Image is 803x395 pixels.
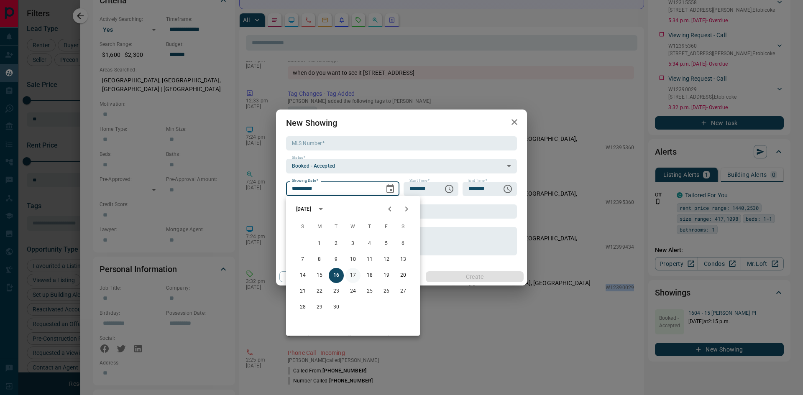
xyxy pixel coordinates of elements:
button: 11 [362,252,377,267]
button: Choose time, selected time is 6:00 PM [441,181,458,197]
button: 18 [362,268,377,283]
button: 3 [345,236,361,251]
button: 23 [329,284,344,299]
button: 24 [345,284,361,299]
button: 13 [396,252,411,267]
span: Sunday [295,219,310,235]
button: 20 [396,268,411,283]
button: 2 [329,236,344,251]
button: 21 [295,284,310,299]
button: Cancel [279,271,377,282]
span: Tuesday [329,219,344,235]
button: 27 [396,284,411,299]
button: 12 [379,252,394,267]
label: End Time [468,178,487,183]
button: Next month [398,201,415,217]
span: Wednesday [345,219,361,235]
div: Booked - Accepted [286,159,517,173]
button: 22 [312,284,327,299]
button: 10 [345,252,361,267]
button: 14 [295,268,310,283]
button: 29 [312,300,327,315]
button: 5 [379,236,394,251]
button: 4 [362,236,377,251]
button: 16 [329,268,344,283]
span: Saturday [396,219,411,235]
h2: New Showing [276,110,348,136]
button: 1 [312,236,327,251]
button: 7 [295,252,310,267]
button: 19 [379,268,394,283]
label: Showing Date [292,178,318,183]
button: 30 [329,300,344,315]
button: Previous month [381,201,398,217]
div: [DATE] [296,205,311,213]
button: Choose time, selected time is 7:00 PM [499,181,516,197]
span: Thursday [362,219,377,235]
span: Monday [312,219,327,235]
button: 17 [345,268,361,283]
button: 28 [295,300,310,315]
button: Choose date, selected date is Sep 16, 2025 [382,181,399,197]
button: 8 [312,252,327,267]
button: 6 [396,236,411,251]
button: 9 [329,252,344,267]
label: Status [292,155,305,161]
span: Friday [379,219,394,235]
button: 15 [312,268,327,283]
button: 26 [379,284,394,299]
button: 25 [362,284,377,299]
label: Start Time [409,178,430,183]
button: calendar view is open, switch to year view [314,202,328,216]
